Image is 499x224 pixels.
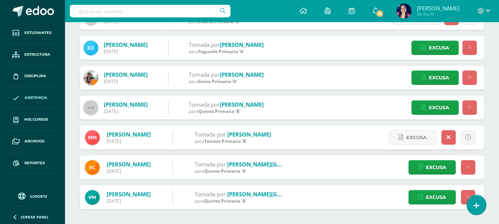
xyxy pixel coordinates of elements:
span: Quinto Primaria 'A' [204,168,246,174]
span: Quinto Primaria 'B' [198,108,240,114]
a: Estudiantes [6,22,59,44]
div: [DATE] [107,138,151,144]
img: 602c2bc5e9f8ba192cfc93ff4b939227.png [83,41,98,55]
a: Estructura [6,44,59,66]
a: [PERSON_NAME] [107,161,151,168]
a: Excusa [389,130,436,145]
span: Archivos [24,138,44,144]
span: Tomada por [189,71,220,78]
span: Excusa [406,131,427,144]
span: Asistencia [24,95,47,101]
span: Segundo Primaria 'A' [198,48,244,55]
div: [DATE] [107,198,151,204]
img: 4adc01ba53bbc0e1b0c3890224dcaa61.png [83,70,98,85]
img: 1ddc30fbb94eda4e92d8232ccb25b2c3.png [397,4,411,18]
a: [PERSON_NAME][GEOGRAPHIC_DATA] [227,190,328,198]
span: [PERSON_NAME] [417,4,459,12]
span: Tomada por [189,41,220,48]
a: Mis cursos [6,109,59,131]
div: para [189,48,264,55]
img: 42ba2184364584c39e513cca1bb83309.png [85,190,100,205]
span: Tomada por [195,131,226,138]
img: 5f75b6ac4005d5d0aabe57a591d8beeb.png [85,130,100,145]
a: Excusa [411,70,459,85]
a: [PERSON_NAME] [220,101,264,108]
img: 60x60 [83,100,98,115]
a: Asistencia [6,87,59,109]
a: Archivos [6,131,59,152]
span: Estudiantes [24,30,51,36]
a: [PERSON_NAME] [220,41,264,48]
div: [DATE] [104,78,148,85]
a: [PERSON_NAME] [220,71,264,78]
div: para [189,78,264,85]
span: Tercero Primaria 'B' [204,138,247,144]
span: Soporte [30,194,47,199]
a: Disciplina [6,66,59,87]
span: Tomada por [195,161,226,168]
span: Sexto Primaria 'A' [198,78,237,85]
a: [PERSON_NAME] [104,71,148,78]
a: [PERSON_NAME] [107,190,151,198]
span: Disciplina [24,73,46,79]
span: Mis cursos [24,117,48,123]
span: Quinto Primaria 'A' [204,198,246,204]
div: para [195,168,283,174]
span: Cerrar panel [21,214,49,220]
div: [DATE] [104,108,148,114]
img: 3dd15cadf8e77a116cd4a8b62b8cd5a7.png [85,160,100,175]
span: Reportes [24,160,45,166]
span: Excusa [429,101,449,114]
span: Excusa [426,161,446,174]
a: [PERSON_NAME] [107,131,151,138]
span: Excusa [429,71,449,85]
div: para [195,138,271,144]
a: [PERSON_NAME] [104,101,148,108]
a: [PERSON_NAME] [104,41,148,48]
span: Tomada por [195,190,226,198]
span: Estructura [24,52,50,58]
span: Mi Perfil [417,11,459,17]
div: para [195,198,283,204]
a: Excusa [411,100,459,115]
span: Excusa [429,41,449,55]
span: Tomada por [189,101,220,108]
a: Excusa [411,41,459,55]
div: [DATE] [104,48,148,55]
input: Busca un usuario... [70,5,230,17]
a: [PERSON_NAME][GEOGRAPHIC_DATA] [227,161,328,168]
div: para [189,108,264,114]
span: 36 [376,10,384,18]
a: [PERSON_NAME] [227,131,271,138]
a: Excusa [409,190,456,204]
a: Reportes [6,152,59,174]
span: Excusa [426,190,446,204]
div: [DATE] [107,168,151,174]
a: Soporte [9,191,56,201]
a: Excusa [409,160,456,175]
